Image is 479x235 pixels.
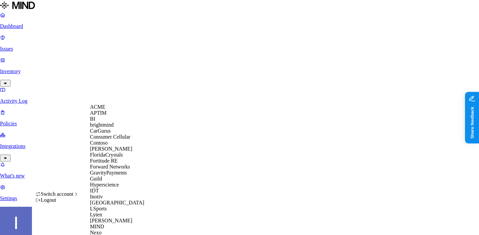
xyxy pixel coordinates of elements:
div: Logout [36,197,79,203]
iframe: Marker.io feedback button [465,92,479,143]
span: Fortitude RE [90,158,118,164]
span: BI [90,116,95,122]
span: APTIM [90,110,107,116]
span: Forward Networks [90,164,130,170]
span: CarGurus [90,128,111,134]
span: [PERSON_NAME] [90,146,132,152]
span: IDT [90,188,99,193]
span: FloridaCrystals [90,152,123,158]
span: LSports [90,206,107,211]
span: Hyperscience [90,182,119,187]
span: Inotiv [90,194,103,199]
span: ACME [90,104,105,110]
span: Guild [90,176,102,181]
span: GravityPayments [90,170,127,176]
span: Contoso [90,140,108,146]
span: brightmind [90,122,114,128]
span: Consumer Cellular [90,134,130,140]
span: Lyten [90,212,102,217]
span: Switch account [41,191,74,197]
span: MIND [90,224,104,229]
span: [GEOGRAPHIC_DATA] [90,200,144,205]
span: [PERSON_NAME] [90,218,132,223]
